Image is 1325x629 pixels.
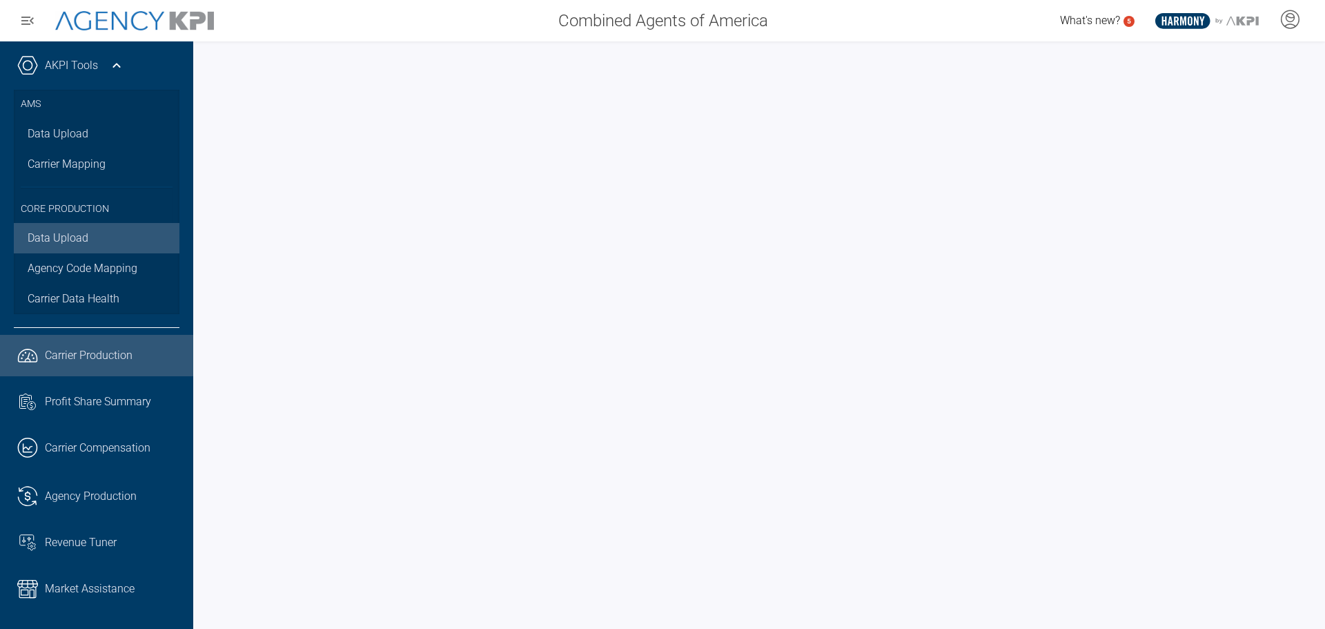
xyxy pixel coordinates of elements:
span: Profit Share Summary [45,394,151,410]
a: 5 [1123,16,1135,27]
span: Carrier Production [45,347,132,364]
span: Combined Agents of America [558,8,768,33]
span: What's new? [1060,14,1120,27]
h3: AMS [21,90,173,119]
h3: Core Production [21,186,173,224]
span: Carrier Compensation [45,440,150,456]
text: 5 [1127,17,1131,25]
a: Carrier Mapping [14,149,179,180]
a: Data Upload [14,223,179,253]
a: Data Upload [14,119,179,149]
span: Revenue Tuner [45,534,117,551]
span: Market Assistance [45,581,135,597]
a: Carrier Data Health [14,284,179,314]
a: AKPI Tools [45,57,98,74]
a: Agency Code Mapping [14,253,179,284]
img: AgencyKPI [55,11,214,31]
span: Agency Production [45,488,137,505]
span: Carrier Data Health [28,291,119,307]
